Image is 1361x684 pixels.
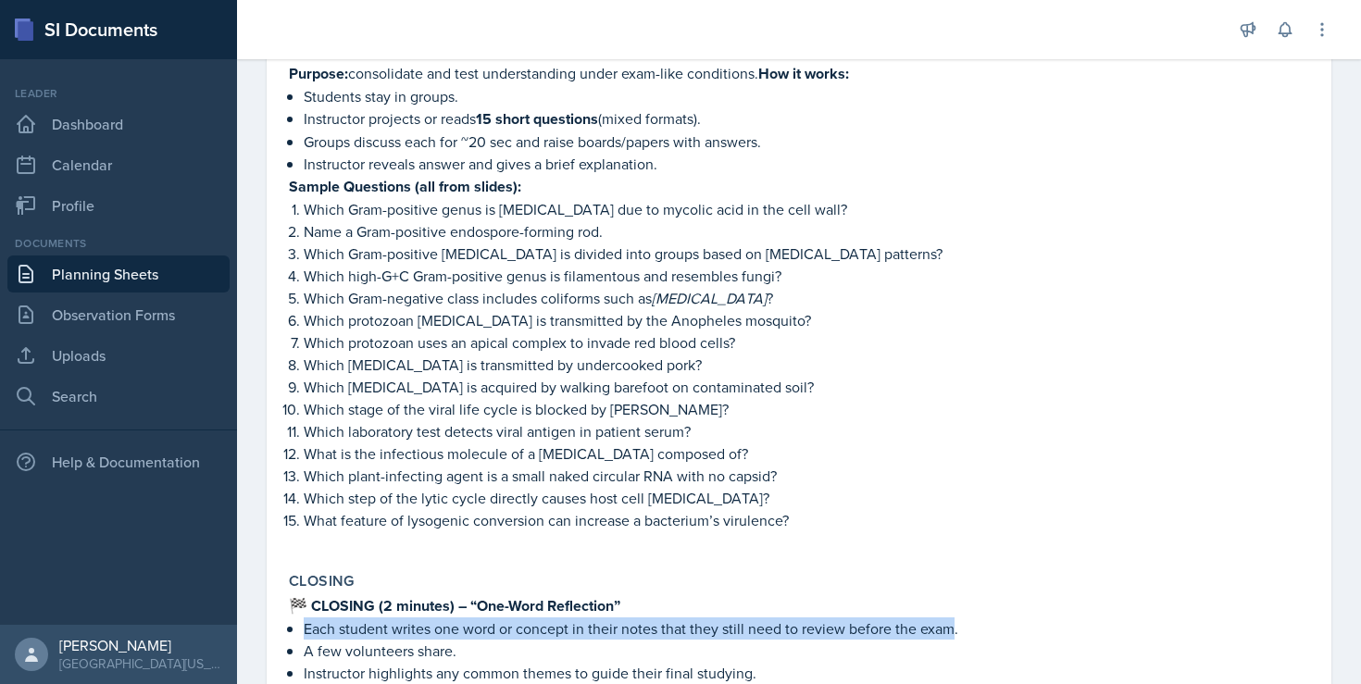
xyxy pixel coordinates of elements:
[7,255,230,292] a: Planning Sheets
[289,572,355,591] label: Closing
[59,636,222,654] div: [PERSON_NAME]
[304,309,1309,331] p: Which protozoan [MEDICAL_DATA] is transmitted by the Anopheles mosquito?
[7,378,230,415] a: Search
[304,509,1309,531] p: What feature of lysogenic conversion can increase a bacterium’s virulence?
[304,354,1309,376] p: Which [MEDICAL_DATA] is transmitted by undercooked pork?
[7,146,230,183] a: Calendar
[304,398,1309,420] p: Which stage of the viral life cycle is blocked by [PERSON_NAME]?
[7,443,230,480] div: Help & Documentation
[7,106,230,143] a: Dashboard
[304,442,1309,465] p: What is the infectious molecule of a [MEDICAL_DATA] composed of?
[304,198,1309,220] p: Which Gram-positive genus is [MEDICAL_DATA] due to mycolic acid in the cell wall?
[289,595,620,616] strong: 🏁 CLOSING (2 minutes) – “One-Word Reflection”
[59,654,222,673] div: [GEOGRAPHIC_DATA][US_STATE]
[304,662,1309,684] p: Instructor highlights any common themes to guide their final studying.
[304,287,1309,309] p: Which Gram-negative class includes coliforms such as ?
[652,288,767,308] em: [MEDICAL_DATA]
[7,337,230,374] a: Uploads
[304,640,1309,662] p: A few volunteers share.
[476,108,598,130] strong: 15 short questions
[304,420,1309,442] p: Which laboratory test detects viral antigen in patient serum?
[304,220,1309,243] p: Name a Gram-positive endospore-forming rod.
[304,243,1309,265] p: Which Gram-positive [MEDICAL_DATA] is divided into groups based on [MEDICAL_DATA] patterns?
[304,131,1309,153] p: Groups discuss each for ~20 sec and raise boards/papers with answers.
[7,85,230,102] div: Leader
[304,153,1309,175] p: Instructor reveals answer and gives a brief explanation.
[304,331,1309,354] p: Which protozoan uses an apical complex to invade red blood cells?
[304,107,1309,131] p: Instructor projects or reads (mixed formats).
[7,296,230,333] a: Observation Forms
[304,487,1309,509] p: Which step of the lytic cycle directly causes host cell [MEDICAL_DATA]?
[7,235,230,252] div: Documents
[304,265,1309,287] p: Which high-G+C Gram-positive genus is filamentous and resembles fungi?
[304,617,1309,640] p: Each student writes one word or concept in their notes that they still need to review before the ...
[304,465,1309,487] p: Which plant-infecting agent is a small naked circular RNA with no capsid?
[289,63,348,84] strong: Purpose:
[7,187,230,224] a: Profile
[304,376,1309,398] p: Which [MEDICAL_DATA] is acquired by walking barefoot on contaminated soil?
[289,176,521,197] strong: Sample Questions (all from slides):
[289,62,1309,85] p: consolidate and test understanding under exam-like conditions.
[304,85,1309,107] p: Students stay in groups.
[758,63,849,84] strong: How it works:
